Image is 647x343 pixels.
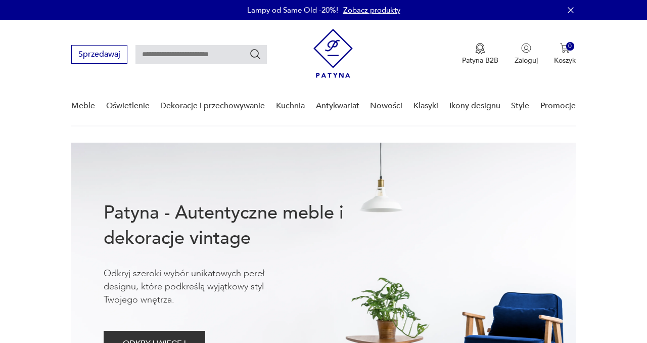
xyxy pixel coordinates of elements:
[449,87,500,125] a: Ikony designu
[313,29,353,78] img: Patyna - sklep z meblami i dekoracjami vintage
[462,43,498,65] a: Ikona medaluPatyna B2B
[540,87,576,125] a: Promocje
[560,43,570,53] img: Ikona koszyka
[511,87,529,125] a: Style
[370,87,402,125] a: Nowości
[71,45,127,64] button: Sprzedawaj
[566,42,575,51] div: 0
[343,5,400,15] a: Zobacz produkty
[160,87,265,125] a: Dekoracje i przechowywanie
[521,43,531,53] img: Ikonka użytkownika
[515,43,538,65] button: Zaloguj
[462,56,498,65] p: Patyna B2B
[104,200,377,251] h1: Patyna - Autentyczne meble i dekoracje vintage
[475,43,485,54] img: Ikona medalu
[554,56,576,65] p: Koszyk
[106,87,150,125] a: Oświetlenie
[515,56,538,65] p: Zaloguj
[554,43,576,65] button: 0Koszyk
[249,48,261,60] button: Szukaj
[71,52,127,59] a: Sprzedawaj
[247,5,338,15] p: Lampy od Same Old -20%!
[276,87,305,125] a: Kuchnia
[104,267,296,307] p: Odkryj szeroki wybór unikatowych pereł designu, które podkreślą wyjątkowy styl Twojego wnętrza.
[316,87,359,125] a: Antykwariat
[462,43,498,65] button: Patyna B2B
[71,87,95,125] a: Meble
[413,87,438,125] a: Klasyki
